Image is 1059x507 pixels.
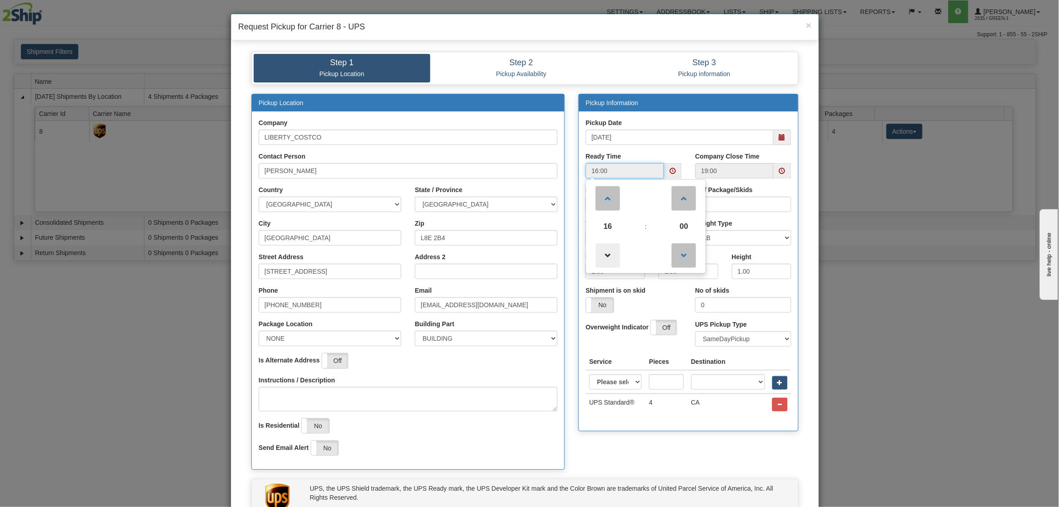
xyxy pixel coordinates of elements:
[311,441,338,455] label: No
[259,219,270,228] label: City
[254,54,430,82] a: Step 1 Pickup Location
[415,185,462,194] label: State / Province
[671,239,698,271] a: Decrement Minute
[322,353,348,368] label: Off
[619,58,789,68] h4: Step 3
[415,286,432,295] label: Email
[586,298,613,312] label: No
[645,394,688,415] td: 4
[695,320,747,329] label: UPS Pickup Type
[259,356,320,365] label: Is Alternate Address
[806,20,812,30] span: ×
[688,394,769,415] td: CA
[415,319,454,328] label: Building Part
[7,8,84,14] div: live help - online
[695,286,729,295] label: No of skids
[259,286,278,295] label: Phone
[1038,207,1058,299] iframe: chat widget
[586,323,649,332] label: Overweight Indicator
[437,70,606,78] p: Pickup Availability
[259,185,283,194] label: Country
[238,21,812,33] h4: Request Pickup for Carrier 8 - UPS
[586,152,621,161] label: Ready Time
[415,219,424,228] label: Zip
[586,394,645,415] td: UPS Standard®
[259,443,309,452] label: Send Email Alert
[259,421,299,430] label: Is Residential
[259,319,313,328] label: Package Location
[695,152,760,161] label: Company Close Time
[695,219,732,228] label: Weight Type
[260,58,424,68] h4: Step 1
[259,252,303,261] label: Street Address
[430,54,613,82] a: Step 2 Pickup Availability
[595,239,621,271] a: Decrement Hour
[671,182,698,214] a: Increment Minute
[672,214,696,239] span: Pick Minute
[612,54,796,82] a: Step 3 Pickup information
[645,353,688,370] th: Pieces
[260,70,424,78] p: Pickup Location
[259,118,288,127] label: Company
[302,419,329,433] label: No
[619,70,789,78] p: Pickup information
[596,214,620,239] span: Pick Hour
[628,214,664,239] td: :
[732,252,752,261] label: Height
[586,353,645,370] th: Service
[303,484,791,502] div: UPS, the UPS Shield trademark, the UPS Ready mark, the UPS Developer Kit mark and the Color Brown...
[437,58,606,68] h4: Step 2
[415,252,446,261] label: Address 2
[259,99,303,106] a: Pickup Location
[586,286,645,295] label: Shipment is on skid
[806,20,812,30] button: Close
[259,152,305,161] label: Contact Person
[586,118,622,127] label: Pickup Date
[688,353,769,370] th: Destination
[259,376,335,385] label: Instructions / Description
[695,185,753,194] label: # of Package/Skids
[595,182,621,214] a: Increment Hour
[586,99,638,106] a: Pickup Information
[651,320,677,335] label: Off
